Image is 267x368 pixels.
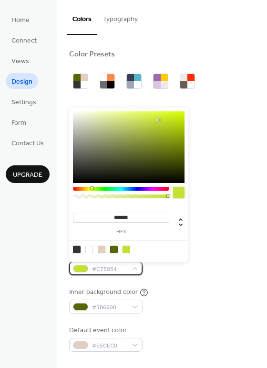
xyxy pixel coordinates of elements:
[6,165,50,183] button: Upgrade
[73,229,169,235] label: hex
[13,170,42,180] span: Upgrade
[6,53,35,68] a: Views
[6,94,42,109] a: Settings
[6,73,38,89] a: Design
[6,135,50,151] a: Contact Us
[85,246,93,253] div: rgb(255, 255, 255)
[98,246,105,253] div: rgb(229, 206, 192)
[92,303,127,313] span: #5B6600
[6,32,42,48] a: Connect
[6,114,32,130] a: Form
[123,246,130,253] div: rgb(199, 224, 52)
[6,11,35,27] a: Home
[69,325,141,336] div: Default event color
[92,341,127,351] span: #E5CEC0
[11,118,26,128] span: Form
[11,97,36,108] span: Settings
[11,77,32,87] span: Design
[73,246,81,253] div: rgb(52, 52, 52)
[11,56,29,66] span: Views
[11,15,30,25] span: Home
[69,287,138,297] div: Inner background color
[11,139,44,149] span: Contact Us
[110,246,118,253] div: rgb(91, 102, 0)
[11,36,37,46] span: Connect
[69,50,115,60] div: Color Presets
[92,264,127,274] span: #C7E034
